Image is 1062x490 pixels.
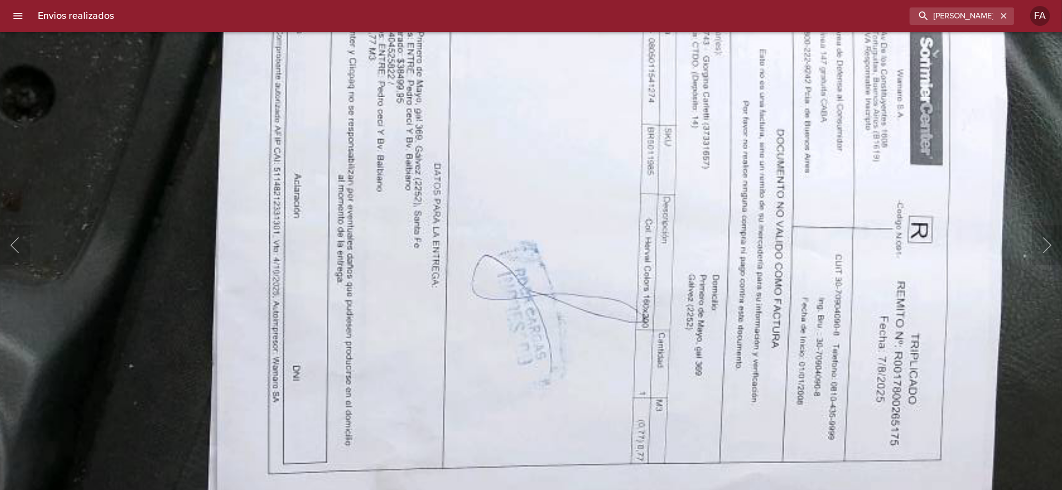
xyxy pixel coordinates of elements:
div: Abrir información de usuario [1030,6,1050,26]
button: menu [6,4,30,28]
input: buscar [910,7,997,25]
div: FA [1030,6,1050,26]
button: Siguiente [1032,225,1062,265]
h6: Envios realizados [38,8,114,24]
